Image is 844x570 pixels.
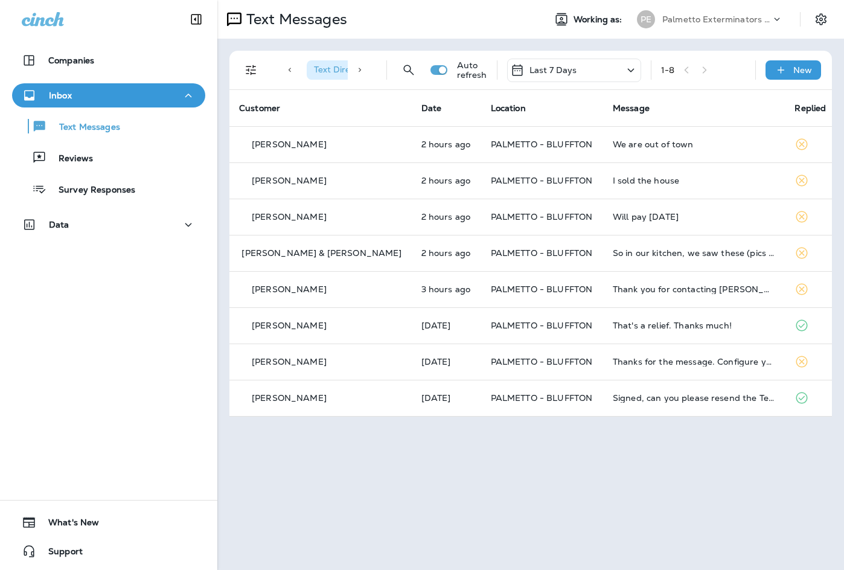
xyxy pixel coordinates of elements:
[793,65,812,75] p: New
[241,248,401,258] p: [PERSON_NAME] & [PERSON_NAME]
[491,139,593,150] span: PALMETTO - BLUFFTON
[46,153,93,165] p: Reviews
[491,356,593,367] span: PALMETTO - BLUFFTON
[613,357,776,367] div: Thanks for the message. Configure your number's SMS URL to change this message.Reply HELP for hel...
[574,14,625,25] span: Working as:
[491,320,593,331] span: PALMETTO - BLUFFTON
[421,103,442,114] span: Date
[421,176,472,185] p: Oct 13, 2025 08:54 AM
[491,103,526,114] span: Location
[613,393,776,403] div: Signed, can you please resend the Termite Bond too. That wasn't working either.
[49,220,69,229] p: Data
[529,65,577,75] p: Last 7 Days
[12,510,205,534] button: What's New
[46,185,135,196] p: Survey Responses
[421,357,472,367] p: Oct 10, 2025 08:47 AM
[252,393,327,403] p: [PERSON_NAME]
[241,10,347,28] p: Text Messages
[613,103,650,114] span: Message
[36,517,99,532] span: What's New
[12,176,205,202] button: Survey Responses
[47,122,120,133] p: Text Messages
[421,321,472,330] p: Oct 10, 2025 11:09 AM
[12,213,205,237] button: Data
[48,56,94,65] p: Companies
[252,284,327,294] p: [PERSON_NAME]
[239,103,280,114] span: Customer
[12,114,205,139] button: Text Messages
[239,58,263,82] button: Filters
[307,60,430,80] div: Text Direction:Incoming
[491,175,593,186] span: PALMETTO - BLUFFTON
[421,393,472,403] p: Oct 9, 2025 02:42 PM
[613,212,776,222] div: Will pay on Wednesday
[252,357,327,367] p: [PERSON_NAME]
[794,103,826,114] span: Replied
[421,284,472,294] p: Oct 13, 2025 08:05 AM
[252,321,327,330] p: [PERSON_NAME]
[36,546,83,561] span: Support
[637,10,655,28] div: PE
[252,176,327,185] p: [PERSON_NAME]
[12,83,205,107] button: Inbox
[252,212,327,222] p: [PERSON_NAME]
[491,284,593,295] span: PALMETTO - BLUFFTON
[12,145,205,170] button: Reviews
[491,392,593,403] span: PALMETTO - BLUFFTON
[613,139,776,149] div: We are out of town
[491,248,593,258] span: PALMETTO - BLUFFTON
[12,48,205,72] button: Companies
[179,7,213,31] button: Collapse Sidebar
[613,176,776,185] div: I sold the house
[421,139,472,149] p: Oct 13, 2025 09:31 AM
[12,539,205,563] button: Support
[613,321,776,330] div: That's a relief. Thanks much!
[421,212,472,222] p: Oct 13, 2025 08:47 AM
[613,248,776,258] div: So in our kitchen, we saw these (pics attached) on a few nights over the last few weeks and when ...
[314,64,410,75] span: Text Direction : Incoming
[810,8,832,30] button: Settings
[397,58,421,82] button: Search Messages
[613,284,776,294] div: Thank you for contacting Schembra Real Estate Group! You have reached us outside of our office ho...
[252,139,327,149] p: [PERSON_NAME]
[662,14,771,24] p: Palmetto Exterminators LLC
[661,65,674,75] div: 1 - 8
[457,60,487,80] p: Auto refresh
[421,248,472,258] p: Oct 13, 2025 08:40 AM
[491,211,593,222] span: PALMETTO - BLUFFTON
[49,91,72,100] p: Inbox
